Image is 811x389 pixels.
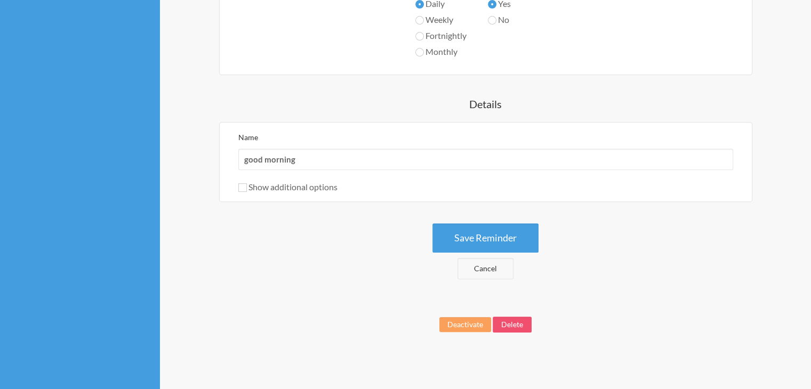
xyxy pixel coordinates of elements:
input: Weekly [415,16,424,25]
button: Deactivate [439,317,491,332]
label: No [488,13,545,26]
input: Fortnightly [415,32,424,40]
label: Name [238,133,258,142]
input: Show additional options [238,183,247,192]
input: Monthly [415,48,424,56]
a: Cancel [457,258,513,279]
h4: Details [181,96,790,111]
input: No [488,16,496,25]
button: Save Reminder [432,223,539,253]
label: Weekly [415,13,467,26]
label: Monthly [415,45,467,58]
label: Fortnightly [415,29,467,42]
input: We suggest a 2 to 4 word name [238,149,733,170]
button: Delete [493,317,532,333]
label: Show additional options [238,182,338,192]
